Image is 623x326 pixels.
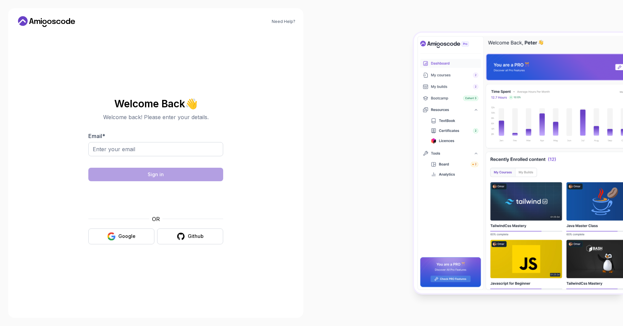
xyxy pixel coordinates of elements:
label: Email * [88,133,105,139]
div: Google [118,233,136,240]
p: OR [152,215,160,223]
h2: Welcome Back [88,98,223,109]
iframe: Widget containing checkbox for hCaptcha security challenge [105,185,207,211]
p: Welcome back! Please enter your details. [88,113,223,121]
button: Github [157,228,223,244]
div: Sign in [148,171,164,178]
img: Amigoscode Dashboard [414,33,623,294]
button: Google [88,228,154,244]
button: Sign in [88,168,223,181]
a: Home link [16,16,77,27]
span: 👋 [185,98,197,109]
input: Enter your email [88,142,223,156]
a: Need Help? [272,19,295,24]
div: Github [188,233,204,240]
